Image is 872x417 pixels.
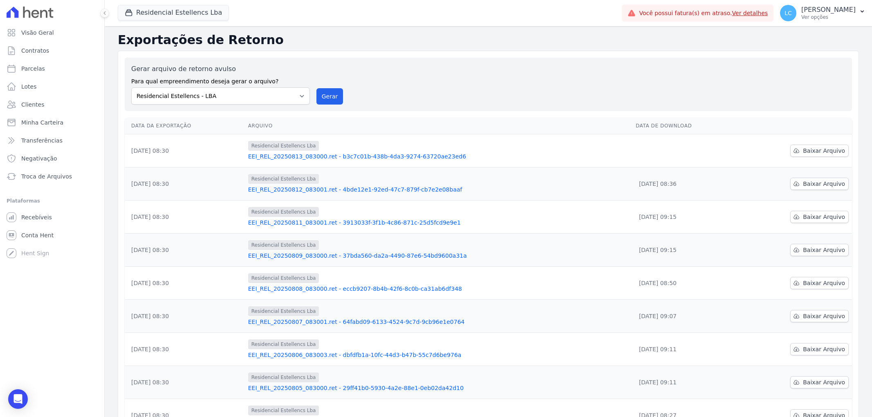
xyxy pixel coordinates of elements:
a: Baixar Arquivo [790,145,849,157]
a: Negativação [3,150,101,167]
span: Residencial Estellencs Lba [248,306,319,316]
a: Minha Carteira [3,114,101,131]
td: [DATE] 08:30 [125,267,245,300]
div: Plataformas [7,196,98,206]
span: Visão Geral [21,29,54,37]
span: Conta Hent [21,231,54,239]
a: Conta Hent [3,227,101,243]
td: [DATE] 08:50 [632,267,740,300]
a: EEI_REL_20250808_083000.ret - eccb9207-8b4b-42f6-8c0b-ca31ab6df348 [248,285,629,293]
span: Recebíveis [21,213,52,221]
a: Contratos [3,42,101,59]
a: EEI_REL_20250805_083000.ret - 29ff41b0-5930-4a2e-88e1-0eb02da42d10 [248,384,629,392]
a: EEI_REL_20250812_083001.ret - 4bde12e1-92ed-47c7-879f-cb7e2e08baaf [248,185,629,194]
a: EEI_REL_20250811_083001.ret - 3913033f-3f1b-4c86-871c-25d5fcd9e9e1 [248,219,629,227]
div: Open Intercom Messenger [8,389,28,409]
span: Contratos [21,47,49,55]
span: Baixar Arquivo [803,279,845,287]
span: Baixar Arquivo [803,378,845,386]
span: Baixar Arquivo [803,147,845,155]
a: Baixar Arquivo [790,178,849,190]
a: Baixar Arquivo [790,244,849,256]
a: EEI_REL_20250809_083000.ret - 37bda560-da2a-4490-87e6-54bd9600a31a [248,252,629,260]
a: Baixar Arquivo [790,277,849,289]
span: LC [785,10,792,16]
span: Residencial Estellencs Lba [248,240,319,250]
span: Lotes [21,83,37,91]
a: Baixar Arquivo [790,376,849,388]
td: [DATE] 08:30 [125,333,245,366]
button: Gerar [316,88,343,105]
span: Residencial Estellencs Lba [248,207,319,217]
span: Baixar Arquivo [803,213,845,221]
a: Troca de Arquivos [3,168,101,185]
td: [DATE] 08:30 [125,134,245,167]
td: [DATE] 09:07 [632,300,740,333]
span: Residencial Estellencs Lba [248,174,319,184]
button: LC [PERSON_NAME] Ver opções [773,2,872,25]
a: Ver detalhes [732,10,768,16]
label: Gerar arquivo de retorno avulso [131,64,310,74]
span: Você possui fatura(s) em atraso. [639,9,768,18]
a: Baixar Arquivo [790,343,849,355]
span: Baixar Arquivo [803,312,845,320]
h2: Exportações de Retorno [118,33,859,47]
span: Transferências [21,136,63,145]
td: [DATE] 08:30 [125,300,245,333]
td: [DATE] 09:15 [632,234,740,267]
span: Residencial Estellencs Lba [248,273,319,283]
span: Negativação [21,154,57,163]
span: Residencial Estellencs Lba [248,141,319,151]
a: EEI_REL_20250806_083003.ret - dbfdfb1a-10fc-44d3-b47b-55c7d6be976a [248,351,629,359]
td: [DATE] 08:30 [125,234,245,267]
a: Lotes [3,78,101,95]
td: [DATE] 08:30 [125,366,245,399]
span: Residencial Estellencs Lba [248,339,319,349]
label: Para qual empreendimento deseja gerar o arquivo? [131,74,310,86]
span: Baixar Arquivo [803,246,845,254]
th: Data de Download [632,118,740,134]
th: Data da Exportação [125,118,245,134]
a: Baixar Arquivo [790,211,849,223]
span: Residencial Estellencs Lba [248,372,319,382]
span: Baixar Arquivo [803,180,845,188]
span: Clientes [21,100,44,109]
a: Clientes [3,96,101,113]
button: Residencial Estellencs Lba [118,5,229,20]
td: [DATE] 09:15 [632,201,740,234]
span: Baixar Arquivo [803,345,845,353]
td: [DATE] 09:11 [632,366,740,399]
p: [PERSON_NAME] [801,6,856,14]
a: EEI_REL_20250807_083001.ret - 64fabd09-6133-4524-9c7d-9cb96e1e0764 [248,318,629,326]
a: Visão Geral [3,25,101,41]
span: Troca de Arquivos [21,172,72,181]
a: Recebíveis [3,209,101,225]
td: [DATE] 08:30 [125,201,245,234]
span: Minha Carteira [21,118,63,127]
td: [DATE] 08:36 [632,167,740,201]
a: Baixar Arquivo [790,310,849,322]
td: [DATE] 08:30 [125,167,245,201]
p: Ver opções [801,14,856,20]
a: EEI_REL_20250813_083000.ret - b3c7c01b-438b-4da3-9274-63720ae23ed6 [248,152,629,161]
a: Transferências [3,132,101,149]
a: Parcelas [3,60,101,77]
th: Arquivo [245,118,632,134]
span: Residencial Estellencs Lba [248,406,319,415]
td: [DATE] 09:11 [632,333,740,366]
span: Parcelas [21,65,45,73]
